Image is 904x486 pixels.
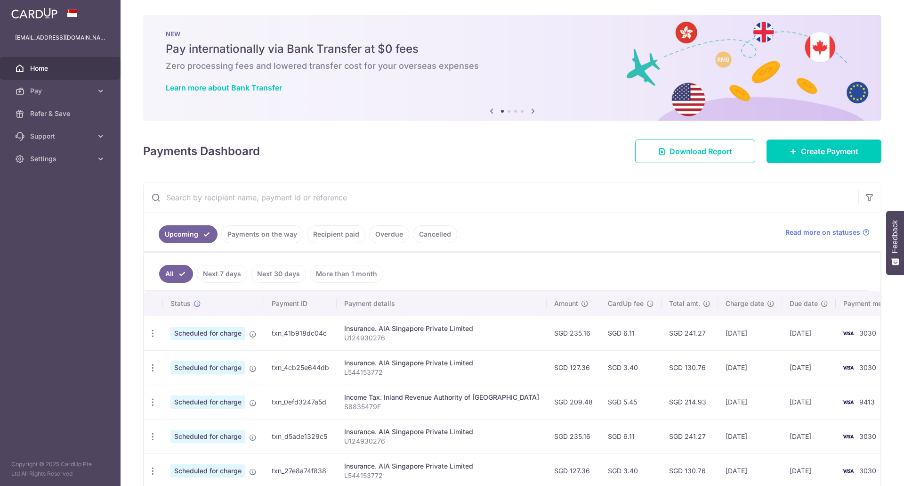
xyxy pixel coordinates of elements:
[600,316,662,350] td: SGD 6.11
[767,140,881,163] a: Create Payment
[413,225,457,243] a: Cancelled
[264,316,337,350] td: txn_41b918dc04c
[159,265,193,283] a: All
[718,419,782,453] td: [DATE]
[547,316,600,350] td: SGD 235.16
[600,385,662,419] td: SGD 5.45
[662,350,718,385] td: SGD 130.76
[197,265,247,283] a: Next 7 days
[166,30,859,38] p: NEW
[718,350,782,385] td: [DATE]
[669,299,700,308] span: Total amt.
[344,427,539,437] div: Insurance. AIA Singapore Private Limited
[337,291,547,316] th: Payment details
[264,291,337,316] th: Payment ID
[251,265,306,283] a: Next 30 days
[170,430,245,443] span: Scheduled for charge
[170,464,245,478] span: Scheduled for charge
[839,362,857,373] img: Bank Card
[859,432,876,440] span: 3030
[166,41,859,57] h5: Pay internationally via Bank Transfer at $0 fees
[143,143,260,160] h4: Payments Dashboard
[170,395,245,409] span: Scheduled for charge
[15,33,105,42] p: [EMAIL_ADDRESS][DOMAIN_NAME]
[859,329,876,337] span: 3030
[369,225,409,243] a: Overdue
[718,385,782,419] td: [DATE]
[159,225,218,243] a: Upcoming
[344,333,539,343] p: U124930276
[344,437,539,446] p: U124930276
[718,316,782,350] td: [DATE]
[785,228,870,237] a: Read more on statuses
[344,324,539,333] div: Insurance. AIA Singapore Private Limited
[264,350,337,385] td: txn_4cb25e644db
[608,299,644,308] span: CardUp fee
[170,299,191,308] span: Status
[166,83,282,92] a: Learn more about Bank Transfer
[166,60,859,72] h6: Zero processing fees and lowered transfer cost for your overseas expenses
[547,385,600,419] td: SGD 209.48
[859,398,875,406] span: 9413
[785,228,860,237] span: Read more on statuses
[264,419,337,453] td: txn_d5ade1329c5
[344,471,539,480] p: L544153772
[30,86,92,96] span: Pay
[170,327,245,340] span: Scheduled for charge
[547,350,600,385] td: SGD 127.36
[844,458,895,481] iframe: Opens a widget where you can find more information
[547,419,600,453] td: SGD 235.16
[635,140,755,163] a: Download Report
[801,146,858,157] span: Create Payment
[11,8,57,19] img: CardUp
[344,402,539,412] p: S8835479F
[554,299,578,308] span: Amount
[662,316,718,350] td: SGD 241.27
[344,461,539,471] div: Insurance. AIA Singapore Private Limited
[221,225,303,243] a: Payments on the way
[30,154,92,164] span: Settings
[782,419,836,453] td: [DATE]
[662,419,718,453] td: SGD 241.27
[839,431,857,442] img: Bank Card
[839,465,857,477] img: Bank Card
[264,385,337,419] td: txn_0efd3247a5d
[310,265,383,283] a: More than 1 month
[143,15,881,121] img: Bank transfer banner
[344,393,539,402] div: Income Tax. Inland Revenue Authority of [GEOGRAPHIC_DATA]
[839,396,857,408] img: Bank Card
[670,146,732,157] span: Download Report
[891,220,899,253] span: Feedback
[170,361,245,374] span: Scheduled for charge
[886,211,904,275] button: Feedback - Show survey
[600,419,662,453] td: SGD 6.11
[30,132,92,141] span: Support
[782,385,836,419] td: [DATE]
[790,299,818,308] span: Due date
[782,350,836,385] td: [DATE]
[30,109,92,118] span: Refer & Save
[600,350,662,385] td: SGD 3.40
[782,316,836,350] td: [DATE]
[726,299,764,308] span: Charge date
[307,225,365,243] a: Recipient paid
[30,64,92,73] span: Home
[839,328,857,339] img: Bank Card
[344,368,539,377] p: L544153772
[662,385,718,419] td: SGD 214.93
[859,363,876,371] span: 3030
[344,358,539,368] div: Insurance. AIA Singapore Private Limited
[144,182,858,213] input: Search by recipient name, payment id or reference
